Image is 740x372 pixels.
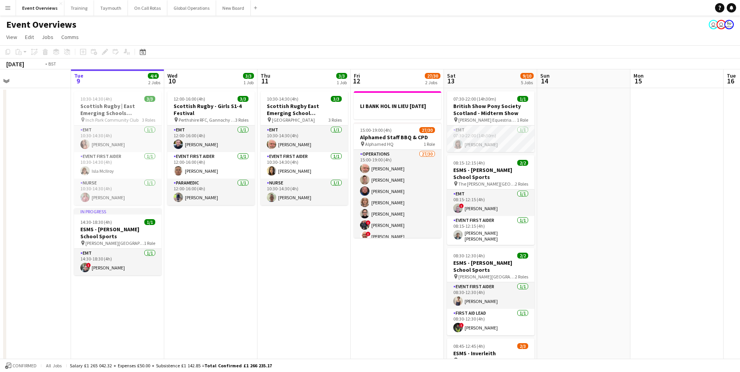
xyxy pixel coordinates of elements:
a: Edit [22,32,37,42]
button: Training [64,0,94,16]
span: Edit [25,34,34,41]
div: Salary £1 265 042.32 + Expenses £50.00 + Subsistence £1 142.85 = [70,363,272,368]
span: Confirmed [12,363,37,368]
button: Event Overviews [16,0,64,16]
button: Global Operations [167,0,216,16]
span: Jobs [42,34,53,41]
span: All jobs [44,363,63,368]
a: Comms [58,32,82,42]
div: [DATE] [6,60,24,68]
button: New Board [216,0,251,16]
button: On Call Rotas [128,0,167,16]
div: BST [48,61,56,67]
a: Jobs [39,32,57,42]
button: Confirmed [4,361,38,370]
span: Comms [61,34,79,41]
button: Taymouth [94,0,128,16]
h1: Event Overviews [6,19,76,30]
a: View [3,32,20,42]
app-user-avatar: Operations Team [709,20,718,29]
span: Total Confirmed £1 266 235.17 [204,363,272,368]
app-user-avatar: Operations Manager [724,20,734,29]
span: View [6,34,17,41]
app-user-avatar: Operations Team [717,20,726,29]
